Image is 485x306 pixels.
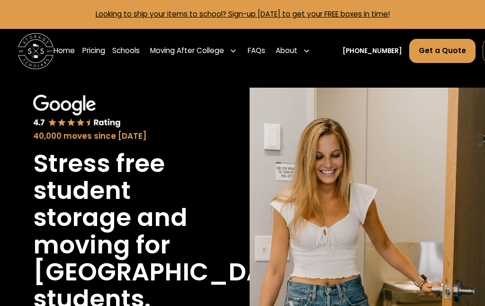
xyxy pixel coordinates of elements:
a: Pricing [82,38,105,63]
div: About [272,38,314,63]
a: Get a Quote [409,39,476,63]
img: Storage Scholars main logo [18,33,54,69]
a: Home [54,38,75,63]
div: Moving After College [150,45,224,56]
div: Moving After College [147,38,241,63]
a: Schools [112,38,140,63]
a: FAQs [248,38,265,63]
div: About [276,45,297,56]
div: 40,000 moves since [DATE] [33,130,203,143]
a: [PHONE_NUMBER] [342,46,402,56]
a: home [18,33,54,69]
h1: [GEOGRAPHIC_DATA] [33,258,308,285]
img: Google 4.7 star rating [33,95,121,128]
a: Looking to ship your items to school? Sign-up [DATE] to get your FREE boxes in time! [96,9,390,19]
h1: Stress free student storage and moving for [33,150,203,258]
